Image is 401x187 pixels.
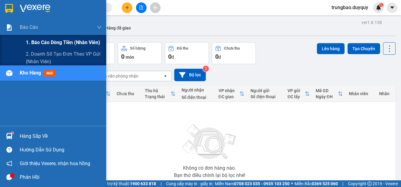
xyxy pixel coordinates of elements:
div: ver 1.8.138 [362,19,382,26]
div: Phản hồi [20,173,102,182]
div: TRANG [59,20,121,27]
img: warehouse-icon [6,70,12,76]
span: Chưa cước : [58,41,85,47]
span: đ [172,55,174,60]
span: Hỗ trợ kỹ thuật: [101,180,156,187]
button: Chưa thu0đ [212,42,256,64]
span: đ [219,55,221,60]
div: Số lượng [130,46,145,50]
div: Số điện thoại [182,95,212,100]
div: VP gửi [287,88,305,93]
div: Người gửi [250,88,281,93]
div: Nhãn [379,91,393,96]
button: Đã thu0đ [165,42,209,64]
span: file-add [139,5,143,10]
span: Miền Bắc [294,180,338,187]
div: Đã thu [177,46,188,50]
div: VP [GEOGRAPHIC_DATA] [59,5,121,20]
button: plus [122,2,132,13]
strong: 1900 633 818 [130,181,156,186]
div: Thu hộ [145,88,171,93]
span: Báo cáo [20,23,38,31]
span: 0 [215,53,219,60]
span: 0 [121,53,124,60]
div: Số điện thoại [250,94,281,99]
span: caret-down [389,5,395,10]
span: 0 [168,53,172,60]
div: Chưa thu [224,46,240,50]
span: plus [125,5,129,10]
span: Nhận: [59,6,73,12]
div: Không có đơn hàng nào. [183,166,236,171]
strong: 0369 525 060 [312,181,338,186]
div: VP nhận [219,88,240,93]
button: Hàng đã giao [100,21,136,35]
div: ĐC lấy [287,94,305,99]
th: Toggle SortBy [313,86,346,102]
span: notification [6,161,12,166]
div: ĐC giao [219,94,240,99]
div: 25.000 [58,39,121,48]
span: aim [153,5,157,10]
div: LAN [5,20,54,27]
button: aim [150,2,161,13]
span: mới [44,70,55,77]
div: Nhân viên [349,91,373,96]
img: solution-icon [6,24,12,31]
th: Toggle SortBy [284,86,313,102]
div: 0365176916 [5,27,54,36]
div: Trạng thái [145,94,171,99]
div: Ngày ĐH [316,94,338,99]
span: Giới thiệu Vexere, nhận hoa hồng [20,160,90,167]
span: trungbao.duyquy [327,4,373,11]
th: Toggle SortBy [142,86,178,102]
sup: 1 [12,132,13,134]
div: Mã GD [316,88,338,93]
div: Hướng dẫn sử dụng [20,145,102,154]
span: message [6,174,12,180]
div: Chọn văn phòng nhận [97,73,138,79]
span: món [126,55,134,60]
button: Lên hàng [317,43,345,54]
span: copyright [367,182,372,186]
sup: 1 [379,3,383,7]
button: Tạo Chuyến [348,43,380,54]
button: caret-down [387,2,397,13]
span: Kho hàng [20,70,41,76]
span: Gửi: [5,6,15,12]
span: 2. Doanh số tạo đơn theo VP gửi (nhân viên) [26,50,102,65]
div: VP [PERSON_NAME] [5,5,54,20]
img: logo-vxr [5,4,13,13]
svg: open [163,74,168,78]
div: Người nhận [182,88,212,92]
span: ⚪️ [291,182,293,185]
span: | [161,180,161,187]
span: down [97,25,102,30]
strong: 0708 023 035 - 0935 103 250 [234,181,290,186]
button: file-add [136,2,147,13]
span: 1. Báo cáo dòng tiền (nhân viên) [26,39,100,46]
button: Số lượng0món [118,42,162,64]
span: question-circle [6,147,12,153]
div: Hàng sắp về [20,132,102,141]
img: svg+xml;base64,PHN2ZyBjbGFzcz0ibGlzdC1wbHVnX19zdmciIHhtbG5zPSJodHRwOi8vd3d3LnczLm9yZy8yMDAwL3N2Zy... [179,121,240,163]
div: 0902943020 [59,27,121,36]
div: Chưa thu [117,91,139,96]
span: | [342,180,343,187]
img: icon-new-feature [376,5,381,10]
sup: 2 [203,66,209,72]
span: Miền Nam [215,180,290,187]
span: 1 [380,3,382,7]
img: warehouse-icon [6,133,12,139]
span: Cung cấp máy in - giấy in: [166,180,213,187]
div: Bạn thử điều chỉnh lại bộ lọc nhé! [174,173,245,178]
th: Toggle SortBy [216,86,248,102]
button: Bộ lọc [174,69,206,81]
